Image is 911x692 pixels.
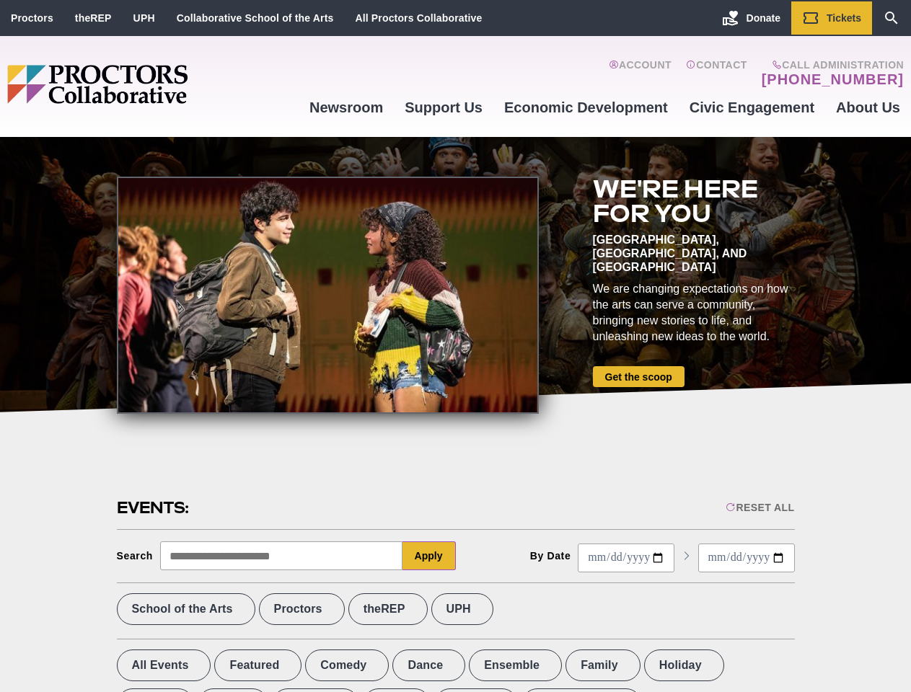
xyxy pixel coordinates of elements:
a: About Us [825,88,911,127]
a: Civic Engagement [679,88,825,127]
span: Tickets [827,12,861,24]
div: By Date [530,550,571,562]
div: Reset All [726,502,794,513]
a: Search [872,1,911,35]
a: Economic Development [493,88,679,127]
label: Holiday [644,649,724,681]
label: theREP [348,593,428,625]
label: Ensemble [469,649,562,681]
a: Get the scoop [593,366,685,387]
a: Support Us [394,88,493,127]
button: Apply [402,541,456,570]
a: theREP [75,12,112,24]
label: School of the Arts [117,593,255,625]
a: Tickets [791,1,872,35]
a: Contact [686,59,747,88]
span: Call Administration [757,59,904,71]
h2: Events: [117,497,191,519]
div: We are changing expectations on how the arts can serve a community, bringing new stories to life,... [593,281,795,345]
label: Dance [392,649,465,681]
label: Family [565,649,641,681]
h2: We're here for you [593,177,795,226]
a: Donate [711,1,791,35]
a: Collaborative School of the Arts [177,12,334,24]
label: Comedy [305,649,389,681]
label: UPH [431,593,493,625]
img: Proctors logo [7,65,299,104]
a: UPH [133,12,155,24]
div: [GEOGRAPHIC_DATA], [GEOGRAPHIC_DATA], and [GEOGRAPHIC_DATA] [593,233,795,274]
label: Proctors [259,593,345,625]
a: Proctors [11,12,53,24]
label: Featured [214,649,302,681]
a: Account [609,59,672,88]
a: All Proctors Collaborative [355,12,482,24]
label: All Events [117,649,211,681]
a: Newsroom [299,88,394,127]
div: Search [117,550,154,562]
span: Donate [747,12,780,24]
a: [PHONE_NUMBER] [762,71,904,88]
